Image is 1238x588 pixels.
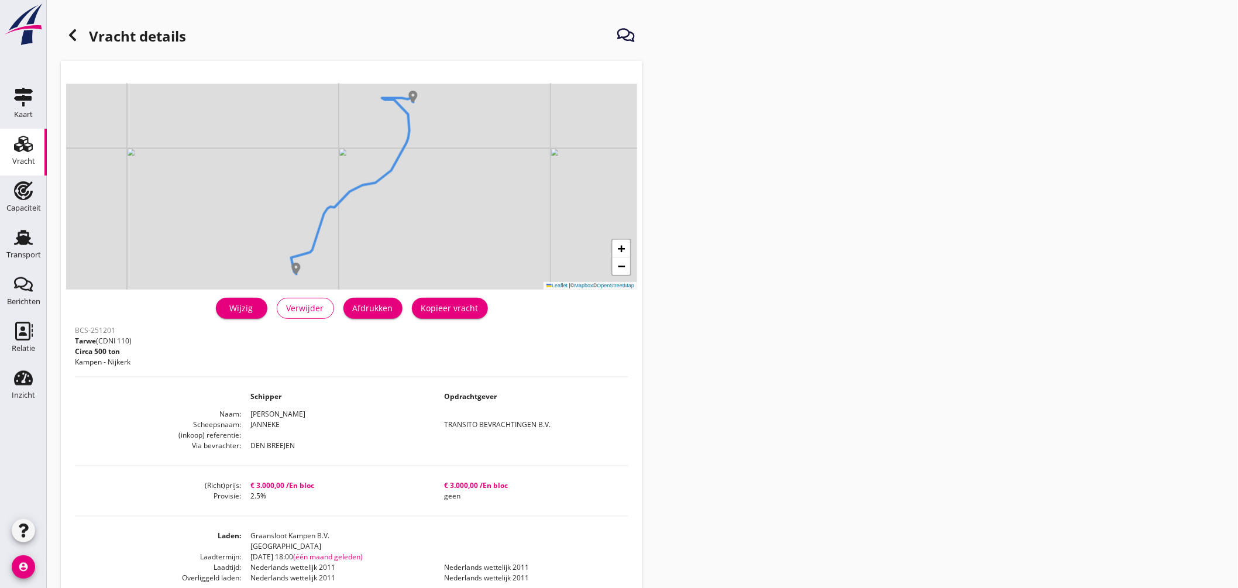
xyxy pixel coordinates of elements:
[75,325,115,335] span: BCS-251201
[241,573,435,583] dd: Nederlands wettelijk 2011
[435,419,628,430] dd: TRANSITO BEVRACHTINGEN B.V.
[75,441,241,451] dt: Via bevrachter
[12,157,35,165] div: Vracht
[241,491,435,501] dd: 2.5%
[421,302,479,314] div: Kopieer vracht
[75,357,132,367] p: Kampen - Nijkerk
[75,562,241,573] dt: Laadtijd
[12,345,35,352] div: Relatie
[435,391,628,402] dd: Opdrachtgever
[12,391,35,399] div: Inzicht
[75,336,132,346] p: (CDNI 110)
[544,282,637,290] div: © ©
[241,419,435,430] dd: JANNEKE
[613,240,630,257] a: Zoom in
[75,336,96,346] span: Tarwe
[241,391,435,402] dd: Schipper
[569,283,570,288] span: |
[225,302,258,314] div: Wijzig
[241,441,435,451] dd: DEN BREEJEN
[241,531,628,552] dd: Graansloot Kampen B.V. [GEOGRAPHIC_DATA]
[435,491,628,501] dd: geen
[412,298,488,319] button: Kopieer vracht
[241,562,435,573] dd: Nederlands wettelijk 2011
[435,573,628,583] dd: Nederlands wettelijk 2011
[6,204,41,212] div: Capaciteit
[290,263,302,274] img: Marker
[14,111,33,118] div: Kaart
[75,573,241,583] dt: Overliggeld laden
[216,298,267,319] a: Wijzig
[75,480,241,491] dt: (Richt)prijs
[2,3,44,46] img: logo-small.a267ee39.svg
[613,257,630,275] a: Zoom out
[435,480,628,491] dd: € 3.000,00 /En bloc
[75,552,241,562] dt: Laadtermijn
[241,480,435,491] dd: € 3.000,00 /En bloc
[575,283,593,288] a: Mapbox
[75,430,241,441] dt: (inkoop) referentie
[343,298,403,319] button: Afdrukken
[618,259,625,273] span: −
[75,419,241,430] dt: Scheepsnaam
[241,409,628,419] dd: [PERSON_NAME]
[75,346,132,357] p: Circa 500 ton
[618,241,625,256] span: +
[75,409,241,419] dt: Naam
[241,552,628,562] dd: [DATE] 18:00
[75,491,241,501] dt: Provisie
[6,251,41,259] div: Transport
[7,298,40,305] div: Berichten
[12,555,35,579] i: account_circle
[546,283,568,288] a: Leaflet
[293,552,363,562] span: (één maand geleden)
[597,283,634,288] a: OpenStreetMap
[75,531,241,552] dt: Laden
[435,562,628,573] dd: Nederlands wettelijk 2011
[353,302,393,314] div: Afdrukken
[287,302,324,314] div: Verwijder
[277,298,334,319] button: Verwijder
[61,23,186,51] h1: Vracht details
[407,91,419,102] img: Marker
